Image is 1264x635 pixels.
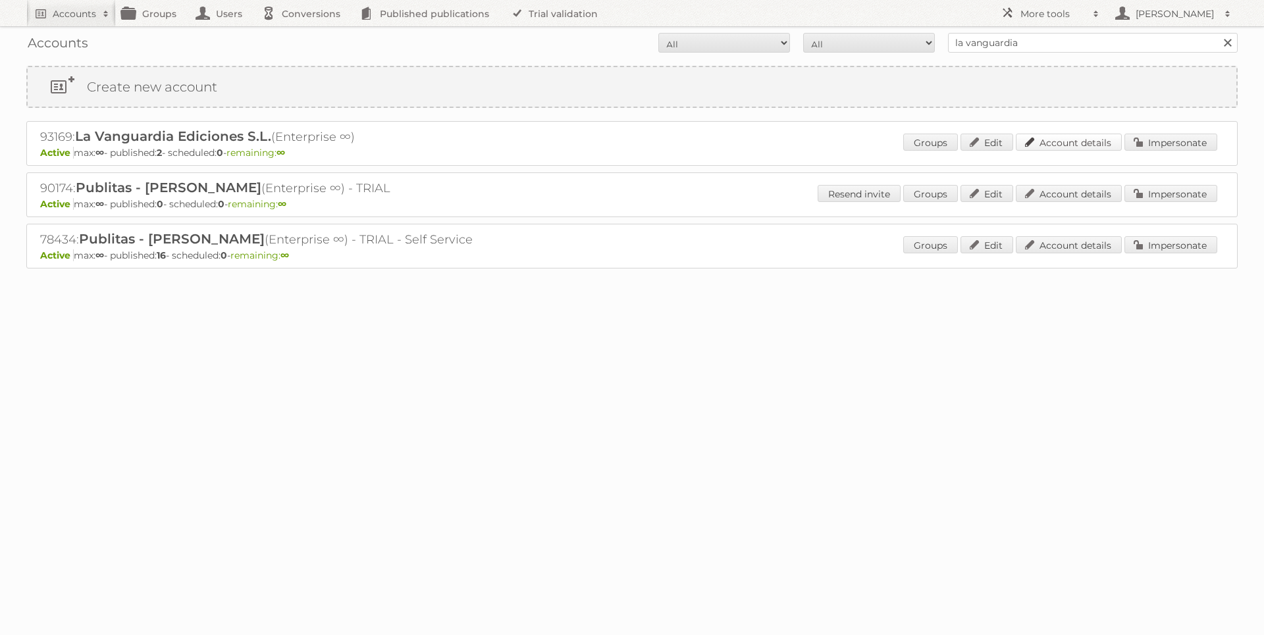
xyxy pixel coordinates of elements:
[75,128,271,144] span: La Vanguardia Ediciones S.L.
[40,128,501,145] h2: 93169: (Enterprise ∞)
[157,198,163,210] strong: 0
[280,249,289,261] strong: ∞
[40,147,74,159] span: Active
[76,180,261,195] span: Publitas - [PERSON_NAME]
[228,198,286,210] span: remaining:
[217,147,223,159] strong: 0
[218,198,224,210] strong: 0
[1020,7,1086,20] h2: More tools
[1124,236,1217,253] a: Impersonate
[226,147,285,159] span: remaining:
[903,185,958,202] a: Groups
[230,249,289,261] span: remaining:
[1124,185,1217,202] a: Impersonate
[40,198,1224,210] p: max: - published: - scheduled: -
[1132,7,1218,20] h2: [PERSON_NAME]
[1016,236,1122,253] a: Account details
[40,180,501,197] h2: 90174: (Enterprise ∞) - TRIAL
[1016,185,1122,202] a: Account details
[53,7,96,20] h2: Accounts
[40,249,1224,261] p: max: - published: - scheduled: -
[961,185,1013,202] a: Edit
[961,134,1013,151] a: Edit
[40,231,501,248] h2: 78434: (Enterprise ∞) - TRIAL - Self Service
[157,147,162,159] strong: 2
[28,67,1236,107] a: Create new account
[278,198,286,210] strong: ∞
[903,134,958,151] a: Groups
[40,249,74,261] span: Active
[961,236,1013,253] a: Edit
[40,147,1224,159] p: max: - published: - scheduled: -
[95,147,104,159] strong: ∞
[157,249,166,261] strong: 16
[903,236,958,253] a: Groups
[40,198,74,210] span: Active
[79,231,265,247] span: Publitas - [PERSON_NAME]
[1124,134,1217,151] a: Impersonate
[221,249,227,261] strong: 0
[1016,134,1122,151] a: Account details
[95,198,104,210] strong: ∞
[95,249,104,261] strong: ∞
[276,147,285,159] strong: ∞
[818,185,901,202] a: Resend invite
